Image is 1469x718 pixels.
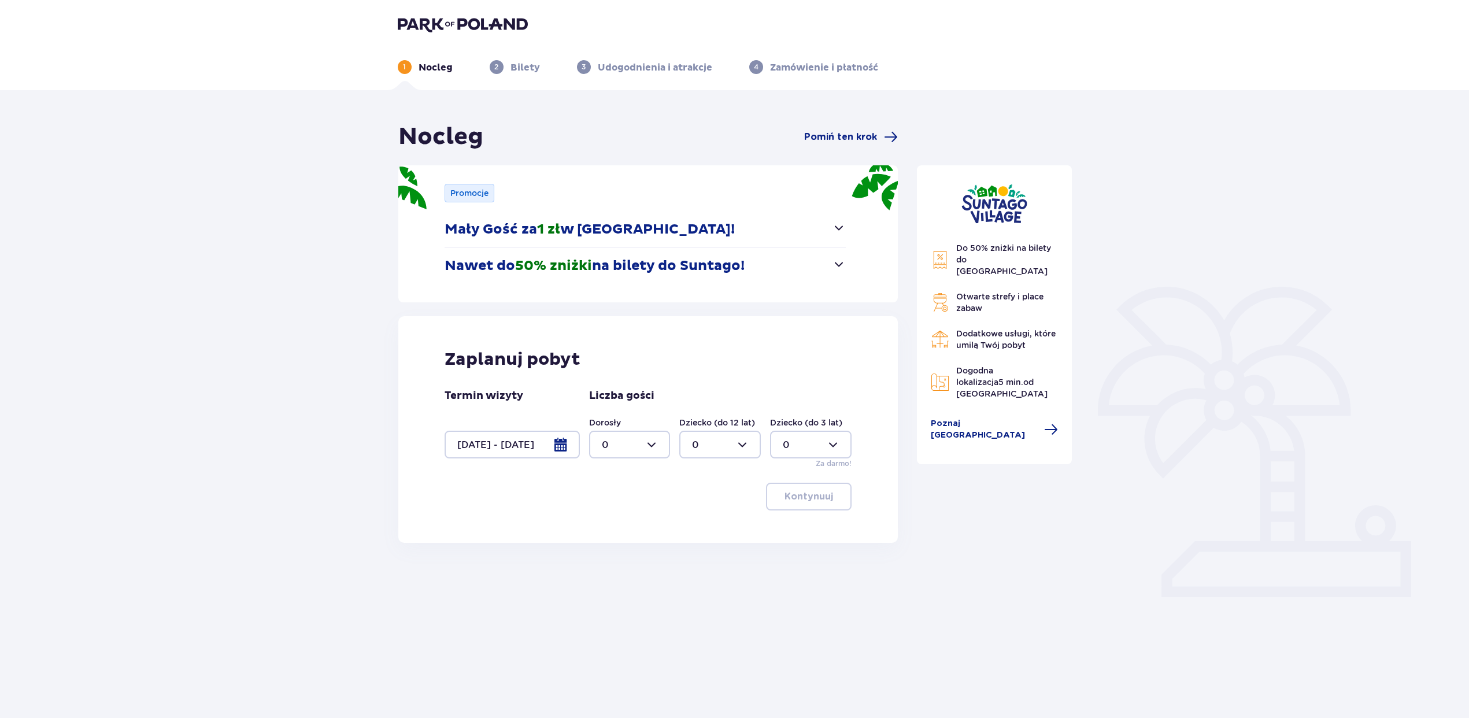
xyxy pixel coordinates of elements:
[445,257,745,275] p: Nawet do na bilety do Suntago!
[931,250,949,269] img: Discount Icon
[510,61,540,74] p: Bilety
[956,329,1056,350] span: Dodatkowe usługi, które umilą Twój pobyt
[931,418,1037,441] span: Poznaj [GEOGRAPHIC_DATA]
[804,131,877,143] span: Pomiń ten krok
[490,60,540,74] div: 2Bilety
[931,373,949,391] img: Map Icon
[770,417,842,428] label: Dziecko (do 3 lat)
[931,330,949,349] img: Restaurant Icon
[961,184,1027,224] img: Suntago Village
[515,257,592,275] span: 50% zniżki
[998,377,1023,387] span: 5 min.
[589,417,621,428] label: Dorosły
[598,61,712,74] p: Udogodnienia i atrakcje
[785,490,833,503] p: Kontynuuj
[398,16,528,32] img: Park of Poland logo
[679,417,755,428] label: Dziecko (do 12 lat)
[419,61,453,74] p: Nocleg
[537,221,560,238] span: 1 zł
[445,248,846,284] button: Nawet do50% zniżkina bilety do Suntago!
[754,62,758,72] p: 4
[766,483,852,510] button: Kontynuuj
[804,130,898,144] a: Pomiń ten krok
[445,212,846,247] button: Mały Gość za1 złw [GEOGRAPHIC_DATA]!
[956,243,1051,276] span: Do 50% zniżki na bilety do [GEOGRAPHIC_DATA]
[445,349,580,371] p: Zaplanuj pobyt
[398,60,453,74] div: 1Nocleg
[445,389,523,403] p: Termin wizyty
[494,62,498,72] p: 2
[749,60,878,74] div: 4Zamówienie i płatność
[589,389,654,403] p: Liczba gości
[398,123,483,151] h1: Nocleg
[445,221,735,238] p: Mały Gość za w [GEOGRAPHIC_DATA]!
[956,292,1044,313] span: Otwarte strefy i place zabaw
[816,458,852,469] p: Za darmo!
[403,62,406,72] p: 1
[931,418,1058,441] a: Poznaj [GEOGRAPHIC_DATA]
[450,187,489,199] p: Promocje
[577,60,712,74] div: 3Udogodnienia i atrakcje
[770,61,878,74] p: Zamówienie i płatność
[582,62,586,72] p: 3
[931,293,949,312] img: Grill Icon
[956,366,1048,398] span: Dogodna lokalizacja od [GEOGRAPHIC_DATA]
